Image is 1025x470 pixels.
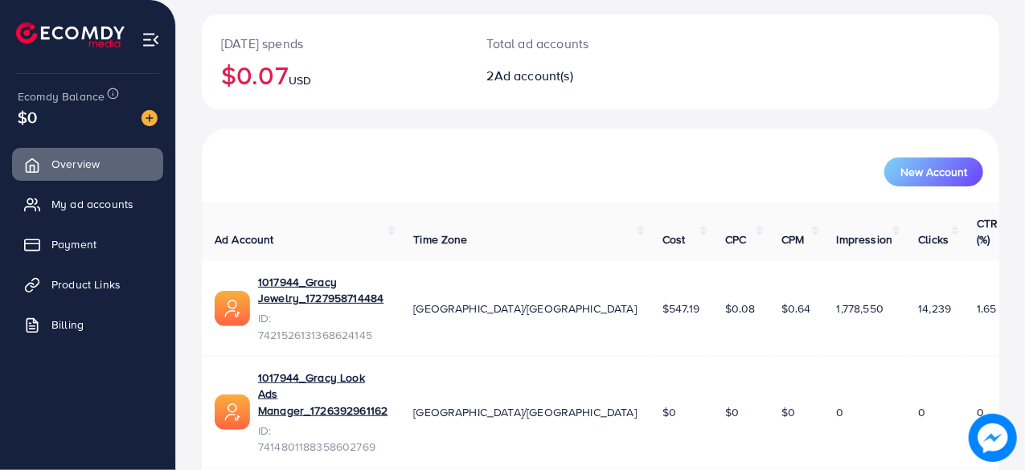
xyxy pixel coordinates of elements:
span: Time Zone [413,231,467,247]
a: My ad accounts [12,188,163,220]
span: 1.65 [977,300,997,317]
a: Billing [12,309,163,341]
span: 0 [837,404,844,420]
img: image [969,414,1017,462]
a: Payment [12,228,163,260]
span: New Account [900,166,967,178]
span: $0 [725,404,739,420]
span: Payment [51,236,96,252]
h2: $0.07 [221,59,449,90]
span: CTR (%) [977,215,998,247]
span: [GEOGRAPHIC_DATA]/[GEOGRAPHIC_DATA] [413,404,637,420]
span: $0.08 [725,300,756,317]
span: CPM [781,231,804,247]
span: Ad account(s) [494,67,573,84]
img: menu [141,31,160,49]
span: 0 [977,404,984,420]
span: $547.19 [662,300,699,317]
a: 1017944_Gracy Jewelry_1727958714484 [258,274,387,307]
span: USD [289,72,311,88]
img: ic-ads-acc.e4c84228.svg [215,394,250,430]
span: My ad accounts [51,196,133,212]
span: Impression [837,231,893,247]
span: 1,778,550 [837,300,884,317]
a: Product Links [12,268,163,300]
span: $0 [781,404,795,420]
span: $0 [662,404,676,420]
a: Overview [12,148,163,180]
span: Billing [51,317,84,333]
img: ic-ads-acc.e4c84228.svg [215,291,250,326]
span: Ad Account [215,231,274,247]
img: logo [16,22,125,47]
span: Ecomdy Balance [18,88,105,104]
span: $0 [18,105,37,129]
span: Product Links [51,276,121,292]
span: Overview [51,156,100,172]
p: Total ad accounts [487,34,648,53]
span: ID: 7421526131368624145 [258,310,387,343]
span: Clicks [918,231,949,247]
span: 14,239 [918,300,951,317]
a: 1017944_Gracy Look Ads Manager_1726392961162 [258,370,387,419]
h2: 2 [487,68,648,84]
span: CPC [725,231,746,247]
button: New Account [884,157,983,186]
span: Cost [662,231,686,247]
img: image [141,110,158,126]
span: $0.64 [781,300,811,317]
span: 0 [918,404,925,420]
span: [GEOGRAPHIC_DATA]/[GEOGRAPHIC_DATA] [413,300,637,317]
p: [DATE] spends [221,34,449,53]
span: ID: 7414801188358602769 [258,423,387,456]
